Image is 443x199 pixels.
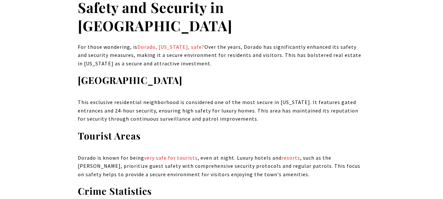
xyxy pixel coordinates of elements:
p: This exclusive residential neighborhood is considered one of the most secure in [US_STATE]. It fe... [78,98,365,123]
strong: Crime Statistics [78,185,152,197]
span: Dorado is known for being , even at night. Luxury hotels and , such as the [PERSON_NAME], priorit... [78,154,361,178]
p: For those wondering, is Over the years, Dorado has significantly enhanced its safety and security... [78,43,365,68]
strong: Tourist Areas [78,129,141,142]
a: Dorado, Puerto Rico, safe? - open in a new tab [138,44,205,50]
strong: [GEOGRAPHIC_DATA] [78,74,183,86]
a: very safe for tourists - open in a new tab [145,154,198,161]
a: resorts - open in a new tab [282,154,300,161]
